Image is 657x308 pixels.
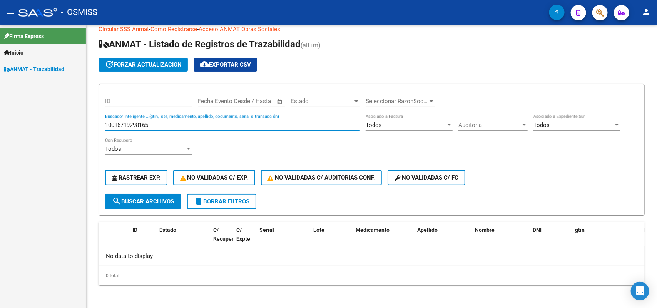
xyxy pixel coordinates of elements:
[180,174,248,181] span: No Validadas c/ Exp.
[173,170,255,185] button: No Validadas c/ Exp.
[642,7,651,17] mat-icon: person
[99,25,645,33] p: - -
[194,58,257,72] button: Exportar CSV
[99,246,645,266] div: No data to display
[156,222,210,256] datatable-header-cell: Estado
[200,61,251,68] span: Exportar CSV
[132,227,137,233] span: ID
[417,227,438,233] span: Apellido
[475,227,495,233] span: Nombre
[4,48,23,57] span: Inicio
[199,26,280,33] a: Acceso ANMAT Obras Sociales
[233,222,256,256] datatable-header-cell: C/ Expte
[194,198,249,205] span: Borrar Filtros
[366,122,382,128] span: Todos
[236,227,250,242] span: C/ Expte
[530,222,572,256] datatable-header-cell: DNI
[236,98,273,105] input: Fecha fin
[187,194,256,209] button: Borrar Filtros
[99,39,301,50] span: ANMAT - Listado de Registros de Trazabilidad
[631,282,649,300] div: Open Intercom Messenger
[256,222,310,256] datatable-header-cell: Serial
[4,65,64,73] span: ANMAT - Trazabilidad
[112,196,121,206] mat-icon: search
[99,58,188,72] button: forzar actualizacion
[276,97,284,106] button: Open calendar
[395,174,458,181] span: No validadas c/ FC
[291,98,353,105] span: Estado
[4,32,44,40] span: Firma Express
[575,227,585,233] span: gtin
[458,122,521,128] span: Auditoria
[268,174,375,181] span: No Validadas c/ Auditorias Conf.
[472,222,530,256] datatable-header-cell: Nombre
[388,170,465,185] button: No validadas c/ FC
[366,98,428,105] span: Seleccionar RazonSocial
[159,227,176,233] span: Estado
[6,7,15,17] mat-icon: menu
[112,198,174,205] span: Buscar Archivos
[280,26,352,33] a: Documentacion trazabilidad
[533,227,542,233] span: DNI
[150,26,197,33] a: Como Registrarse
[210,222,233,256] datatable-header-cell: C/ Recupero
[105,194,181,209] button: Buscar Archivos
[129,222,156,256] datatable-header-cell: ID
[105,60,114,69] mat-icon: update
[200,60,209,69] mat-icon: cloud_download
[213,227,237,242] span: C/ Recupero
[112,174,160,181] span: Rastrear Exp.
[198,98,229,105] input: Fecha inicio
[356,227,390,233] span: Medicamento
[61,4,97,21] span: - OSMISS
[310,222,353,256] datatable-header-cell: Lote
[105,170,167,185] button: Rastrear Exp.
[99,266,645,285] div: 0 total
[572,222,641,256] datatable-header-cell: gtin
[105,61,182,68] span: forzar actualizacion
[261,170,382,185] button: No Validadas c/ Auditorias Conf.
[194,196,203,206] mat-icon: delete
[313,227,324,233] span: Lote
[533,122,550,128] span: Todos
[259,227,274,233] span: Serial
[105,145,121,152] span: Todos
[414,222,472,256] datatable-header-cell: Apellido
[99,26,149,33] a: Circular SSS Anmat
[353,222,414,256] datatable-header-cell: Medicamento
[301,42,321,49] span: (alt+m)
